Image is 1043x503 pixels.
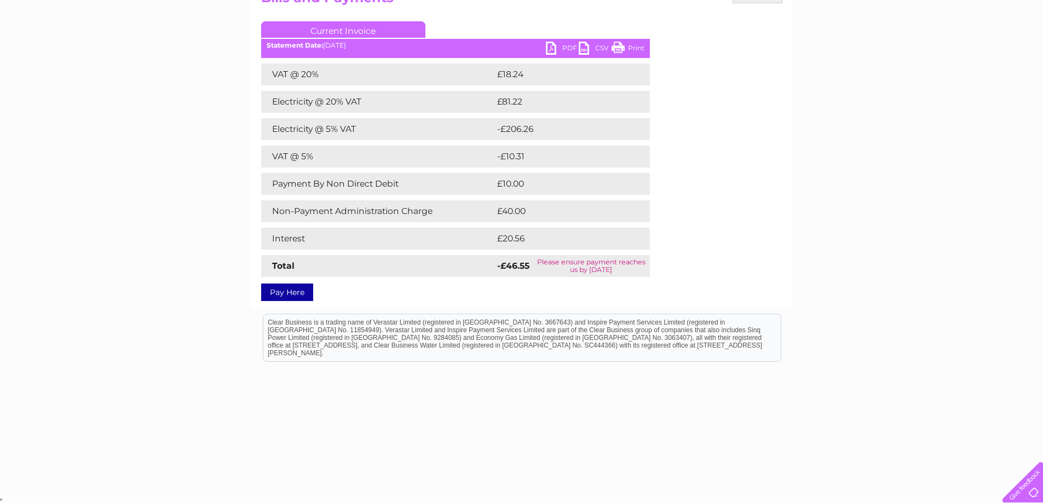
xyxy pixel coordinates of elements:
[612,42,644,57] a: Print
[267,41,323,49] b: Statement Date:
[272,261,295,271] strong: Total
[494,63,627,85] td: £18.24
[837,5,912,19] a: 0333 014 3131
[494,146,627,167] td: -£10.31
[494,118,632,140] td: -£206.26
[261,91,494,113] td: Electricity @ 20% VAT
[497,261,529,271] strong: -£46.55
[533,255,649,277] td: Please ensure payment reaches us by [DATE]
[263,6,781,53] div: Clear Business is a trading name of Verastar Limited (registered in [GEOGRAPHIC_DATA] No. 3667643...
[878,47,902,55] a: Energy
[494,200,629,222] td: £40.00
[261,173,494,195] td: Payment By Non Direct Debit
[494,228,628,250] td: £20.56
[261,284,313,301] a: Pay Here
[261,118,494,140] td: Electricity @ 5% VAT
[261,21,425,38] a: Current Invoice
[970,47,997,55] a: Contact
[1007,47,1033,55] a: Log out
[579,42,612,57] a: CSV
[261,63,494,85] td: VAT @ 20%
[261,228,494,250] td: Interest
[37,28,93,62] img: logo.png
[494,91,626,113] td: £81.22
[261,200,494,222] td: Non-Payment Administration Charge
[261,42,650,49] div: [DATE]
[850,47,871,55] a: Water
[908,47,941,55] a: Telecoms
[948,47,964,55] a: Blog
[494,173,627,195] td: £10.00
[546,42,579,57] a: PDF
[261,146,494,167] td: VAT @ 5%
